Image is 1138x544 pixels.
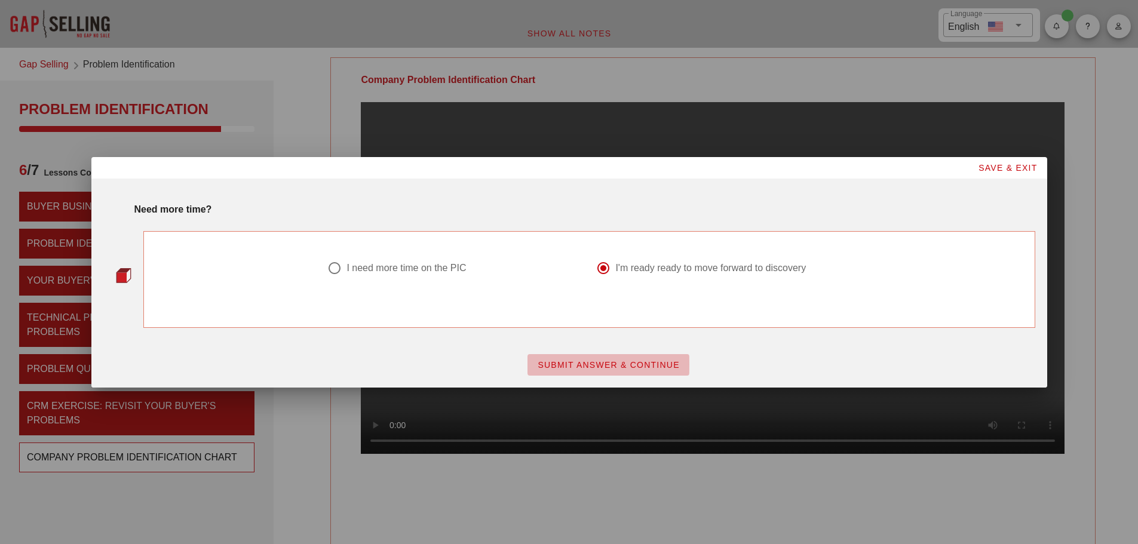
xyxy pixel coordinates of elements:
[527,354,689,376] button: SUBMIT ANSWER & CONTINUE
[615,262,806,274] div: I'm ready ready to move forward to discovery
[134,204,212,214] strong: Need more time?
[978,163,1038,173] span: SAVE & EXIT
[537,360,680,370] span: SUBMIT ANSWER & CONTINUE
[116,268,131,283] img: question-bullet-actve.png
[346,262,466,274] div: I need more time on the PIC
[968,157,1047,179] button: SAVE & EXIT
